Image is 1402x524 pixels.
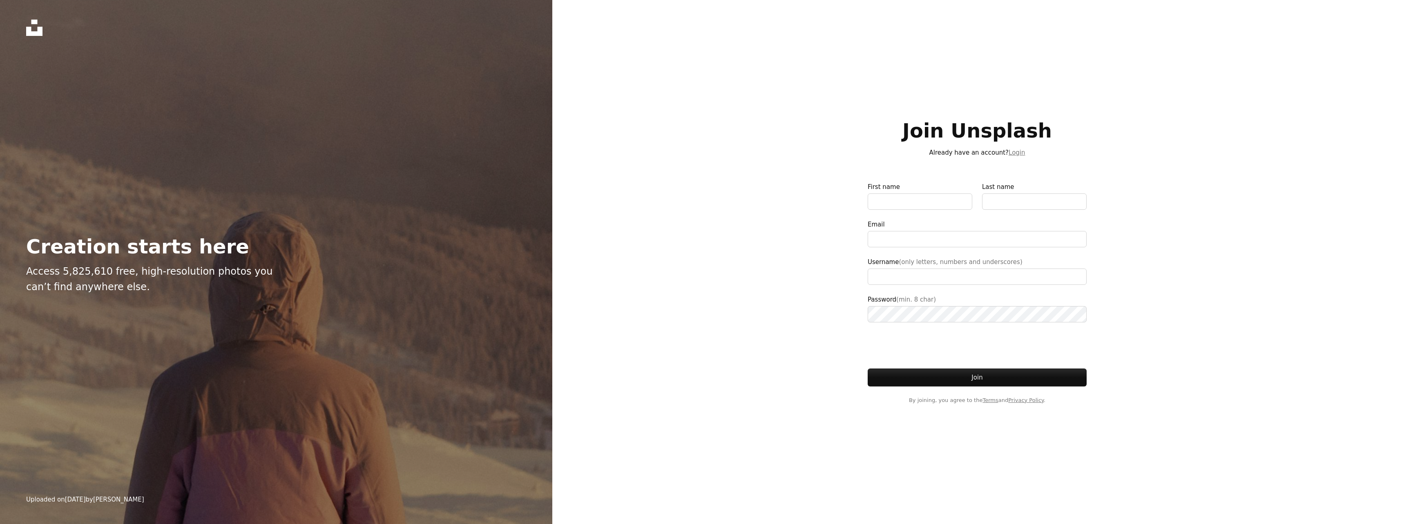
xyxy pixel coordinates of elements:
[868,193,972,210] input: First name
[26,495,144,504] div: Uploaded on by [PERSON_NAME]
[26,20,42,36] a: Home — Unsplash
[899,258,1022,266] span: (only letters, numbers and underscores)
[868,257,1087,285] label: Username
[868,369,1087,386] button: Join
[868,295,1087,322] label: Password
[868,306,1087,322] input: Password(min. 8 char)
[982,182,1087,210] label: Last name
[982,397,998,403] a: Terms
[868,220,1087,247] label: Email
[868,269,1087,285] input: Username(only letters, numbers and underscores)
[868,182,972,210] label: First name
[65,496,86,503] time: February 19, 2025 at 7:10:00 PM EST
[26,236,276,257] h2: Creation starts here
[1009,149,1025,156] a: Login
[896,296,936,303] span: (min. 8 char)
[868,231,1087,247] input: Email
[868,148,1087,158] p: Already have an account?
[26,264,276,295] p: Access 5,825,610 free, high-resolution photos you can’t find anywhere else.
[1008,397,1044,403] a: Privacy Policy
[868,120,1087,141] h1: Join Unsplash
[982,193,1087,210] input: Last name
[868,396,1087,404] span: By joining, you agree to the and .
